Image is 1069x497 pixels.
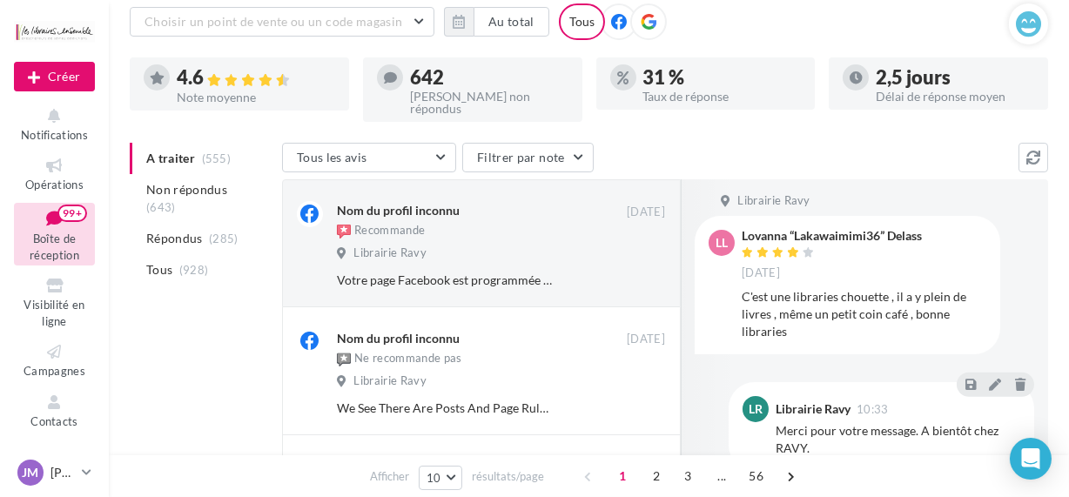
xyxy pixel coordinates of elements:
span: LR [749,400,763,418]
span: 56 [742,462,770,490]
div: Merci pour votre message. A bientôt chez RAVY. [776,422,1020,457]
button: Choisir un point de vente ou un code magasin [130,7,434,37]
span: Librairie Ravy [353,245,427,261]
span: Opérations [25,178,84,191]
div: Tous [559,3,605,40]
button: Créer [14,62,95,91]
span: 3 [674,462,702,490]
span: résultats/page [472,468,544,485]
a: Médiathèque [14,439,95,481]
a: Contacts [14,389,95,432]
span: [DATE] [742,265,780,281]
span: Répondus [146,230,203,247]
a: JM [PERSON_NAME] [14,456,95,489]
span: JM [23,464,39,481]
div: Taux de réponse [643,91,802,103]
span: Tous les avis [297,150,367,165]
span: 10:33 [857,404,889,415]
span: Non répondus [146,181,227,198]
span: 2 [642,462,670,490]
span: Afficher [370,468,409,485]
div: Nouvelle campagne [14,62,95,91]
a: Boîte de réception99+ [14,203,95,266]
span: (643) [146,200,176,214]
span: Boîte de réception [30,232,79,262]
span: Choisir un point de vente ou un code magasin [145,14,402,29]
a: Visibilité en ligne [14,272,95,332]
button: Au total [444,7,549,37]
button: Au total [474,7,549,37]
button: Tous les avis [282,143,456,172]
div: Votre page Facebook est programmée pour une suppression permanente en raison d'une publication qu... [337,272,552,289]
img: not-recommended.png [337,353,351,366]
div: Nom du profil inconnu [337,330,460,347]
span: [DATE] [627,205,665,220]
div: Recommande [337,223,425,240]
button: Notifications [14,103,95,145]
img: recommended.png [337,225,351,238]
span: Contacts [30,414,78,428]
div: 99+ [57,205,87,222]
div: We See There Are Posts And Page Rules That You Violate Page Detected to Have Repeated Violations ... [337,400,552,417]
span: 10 [427,471,441,485]
div: 31 % [643,68,802,87]
div: Ne recommande pas [337,351,462,368]
span: Notifications [21,128,88,142]
p: [PERSON_NAME] [50,464,75,481]
div: 642 [410,68,568,87]
div: Open Intercom Messenger [1010,438,1052,480]
span: Librairie Ravy [353,373,427,389]
span: (285) [209,232,239,245]
a: Opérations [14,152,95,195]
div: Note moyenne [177,91,335,104]
span: [DATE] [627,332,665,347]
div: Délai de réponse moyen [876,91,1034,103]
div: 2,5 jours [876,68,1034,87]
span: 1 [608,462,636,490]
div: Nom du profil inconnu [337,202,460,219]
span: Campagnes [24,364,85,378]
span: (928) [179,263,209,277]
span: Librairie Ravy [737,193,810,209]
span: Visibilité en ligne [24,298,84,328]
span: LL [716,234,728,252]
div: Lovanna “Lakawaimimi36” Delass [742,230,922,242]
button: Filtrer par note [462,143,594,172]
button: 10 [419,466,463,490]
span: Tous [146,261,172,279]
a: Campagnes [14,339,95,381]
div: Librairie Ravy [776,403,850,415]
span: ... [708,462,736,490]
div: C'est une libraries chouette , il a y plein de livres , même un petit coin café , bonne libraries [742,288,986,340]
div: [PERSON_NAME] non répondus [410,91,568,115]
div: 4.6 [177,68,335,88]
